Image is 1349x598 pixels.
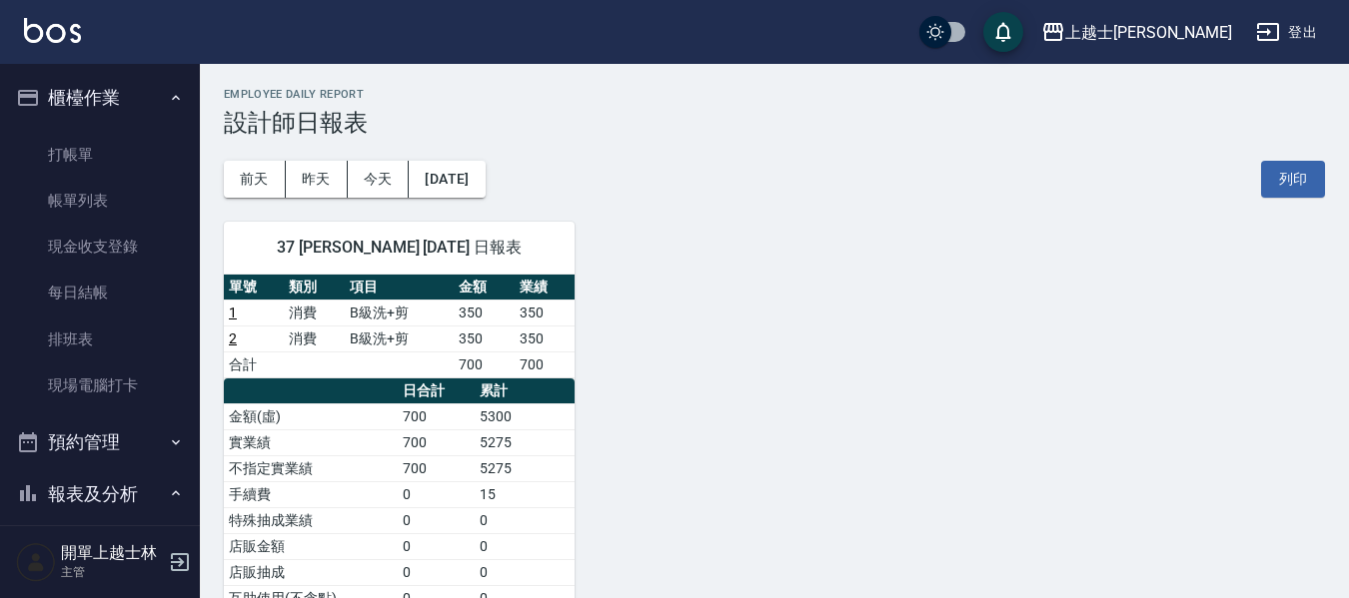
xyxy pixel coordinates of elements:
[398,378,475,404] th: 日合計
[224,403,398,429] td: 金額(虛)
[475,378,575,404] th: 累計
[515,299,575,325] td: 350
[229,330,237,346] a: 2
[8,72,192,124] button: 櫃檯作業
[475,455,575,481] td: 5275
[475,481,575,507] td: 15
[224,88,1325,101] h2: Employee Daily Report
[224,351,284,377] td: 合計
[229,304,237,320] a: 1
[224,429,398,455] td: 實業績
[345,299,455,325] td: B級洗+剪
[398,507,475,533] td: 0
[8,316,192,362] a: 排班表
[224,455,398,481] td: 不指定實業績
[8,468,192,520] button: 報表及分析
[224,559,398,585] td: 店販抽成
[475,533,575,559] td: 0
[8,270,192,315] a: 每日結帳
[1033,12,1240,53] button: 上越士[PERSON_NAME]
[409,161,485,198] button: [DATE]
[224,161,286,198] button: 前天
[224,109,1325,137] h3: 設計師日報表
[8,178,192,224] a: 帳單列表
[24,18,81,43] img: Logo
[515,325,575,351] td: 350
[224,275,284,300] th: 單號
[248,238,551,258] span: 37 [PERSON_NAME] [DATE] 日報表
[61,543,163,563] h5: 開單上越士林
[398,455,475,481] td: 700
[286,161,348,198] button: 昨天
[345,325,455,351] td: B級洗+剪
[61,563,163,581] p: 主管
[224,507,398,533] td: 特殊抽成業績
[224,275,575,378] table: a dense table
[345,275,455,300] th: 項目
[398,403,475,429] td: 700
[475,403,575,429] td: 5300
[348,161,410,198] button: 今天
[224,533,398,559] td: 店販金額
[454,299,514,325] td: 350
[983,12,1023,52] button: save
[8,224,192,270] a: 現金收支登錄
[284,275,344,300] th: 類別
[284,299,344,325] td: 消費
[1248,14,1325,51] button: 登出
[515,275,575,300] th: 業績
[8,362,192,408] a: 現場電腦打卡
[398,533,475,559] td: 0
[454,325,514,351] td: 350
[1261,161,1325,198] button: 列印
[8,132,192,178] a: 打帳單
[1065,20,1232,45] div: 上越士[PERSON_NAME]
[515,351,575,377] td: 700
[224,481,398,507] td: 手續費
[475,559,575,585] td: 0
[398,481,475,507] td: 0
[475,507,575,533] td: 0
[16,542,56,582] img: Person
[398,429,475,455] td: 700
[8,416,192,468] button: 預約管理
[284,325,344,351] td: 消費
[454,351,514,377] td: 700
[475,429,575,455] td: 5275
[454,275,514,300] th: 金額
[398,559,475,585] td: 0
